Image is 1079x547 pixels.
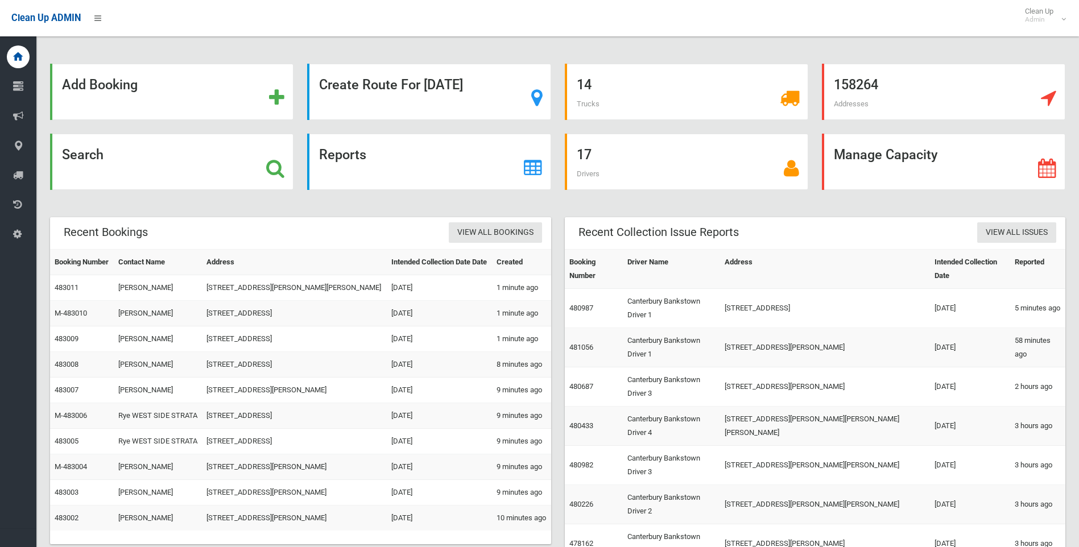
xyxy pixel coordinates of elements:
td: Canterbury Bankstown Driver 3 [623,367,720,407]
span: Addresses [834,100,869,108]
a: View All Bookings [449,222,542,243]
td: 3 hours ago [1010,485,1065,524]
td: [STREET_ADDRESS][PERSON_NAME] [202,378,387,403]
td: [DATE] [387,505,492,531]
td: 9 minutes ago [492,480,551,505]
td: Canterbury Bankstown Driver 1 [623,289,720,328]
a: Create Route For [DATE] [307,64,551,120]
td: 8 minutes ago [492,352,551,378]
td: [PERSON_NAME] [114,326,202,352]
strong: Create Route For [DATE] [319,77,463,93]
td: [DATE] [930,485,1010,524]
strong: 14 [577,77,592,93]
strong: 17 [577,147,592,163]
td: Rye WEST SIDE STRATA [114,429,202,454]
header: Recent Bookings [50,221,162,243]
a: 483007 [55,386,78,394]
td: 1 minute ago [492,301,551,326]
td: Rye WEST SIDE STRATA [114,403,202,429]
td: Canterbury Bankstown Driver 1 [623,328,720,367]
a: 480226 [569,500,593,508]
td: 10 minutes ago [492,505,551,531]
td: [STREET_ADDRESS] [202,403,387,429]
a: 480687 [569,382,593,391]
a: 481056 [569,343,593,351]
td: [STREET_ADDRESS][PERSON_NAME][PERSON_NAME] [720,485,930,524]
th: Created [492,250,551,275]
a: 14 Trucks [565,64,808,120]
td: 1 minute ago [492,275,551,301]
td: [STREET_ADDRESS] [202,352,387,378]
td: 9 minutes ago [492,403,551,429]
td: Canterbury Bankstown Driver 3 [623,446,720,485]
th: Intended Collection Date [930,250,1010,289]
td: [DATE] [387,429,492,454]
a: Reports [307,134,551,190]
a: Search [50,134,293,190]
a: 480982 [569,461,593,469]
a: 483008 [55,360,78,368]
th: Driver Name [623,250,720,289]
td: [PERSON_NAME] [114,480,202,505]
td: 3 hours ago [1010,407,1065,446]
a: 483005 [55,437,78,445]
td: [DATE] [387,326,492,352]
td: [STREET_ADDRESS][PERSON_NAME] [202,454,387,480]
td: [DATE] [387,352,492,378]
td: [STREET_ADDRESS][PERSON_NAME] [720,367,930,407]
strong: Reports [319,147,366,163]
a: M-483004 [55,462,87,471]
td: [DATE] [387,403,492,429]
span: Trucks [577,100,600,108]
span: Clean Up [1019,7,1065,24]
a: M-483010 [55,309,87,317]
a: 480987 [569,304,593,312]
td: 9 minutes ago [492,378,551,403]
a: 483002 [55,513,78,522]
a: 158264 Addresses [822,64,1065,120]
td: [STREET_ADDRESS][PERSON_NAME] [202,505,387,531]
td: [PERSON_NAME] [114,378,202,403]
th: Booking Number [565,250,623,289]
td: [STREET_ADDRESS][PERSON_NAME][PERSON_NAME][PERSON_NAME] [720,407,930,446]
td: [DATE] [930,328,1010,367]
a: 483009 [55,334,78,343]
td: Canterbury Bankstown Driver 2 [623,485,720,524]
td: 9 minutes ago [492,429,551,454]
strong: Search [62,147,104,163]
th: Contact Name [114,250,202,275]
td: [STREET_ADDRESS] [720,289,930,328]
td: [STREET_ADDRESS][PERSON_NAME][PERSON_NAME] [720,446,930,485]
td: [STREET_ADDRESS][PERSON_NAME] [720,328,930,367]
a: 483003 [55,488,78,496]
td: [PERSON_NAME] [114,505,202,531]
a: M-483006 [55,411,87,420]
td: [STREET_ADDRESS] [202,326,387,352]
td: [STREET_ADDRESS][PERSON_NAME] [202,480,387,505]
td: [DATE] [930,289,1010,328]
a: 483011 [55,283,78,292]
td: 2 hours ago [1010,367,1065,407]
td: Canterbury Bankstown Driver 4 [623,407,720,446]
td: [STREET_ADDRESS] [202,429,387,454]
td: [STREET_ADDRESS] [202,301,387,326]
span: Clean Up ADMIN [11,13,81,23]
strong: Add Booking [62,77,138,93]
td: [DATE] [930,446,1010,485]
a: Add Booking [50,64,293,120]
th: Address [720,250,930,289]
td: 9 minutes ago [492,454,551,480]
td: [PERSON_NAME] [114,352,202,378]
td: [DATE] [387,480,492,505]
span: Drivers [577,169,600,178]
strong: Manage Capacity [834,147,937,163]
header: Recent Collection Issue Reports [565,221,753,243]
a: View All Issues [977,222,1056,243]
td: [STREET_ADDRESS][PERSON_NAME][PERSON_NAME] [202,275,387,301]
th: Intended Collection Date Date [387,250,492,275]
td: [DATE] [930,407,1010,446]
th: Address [202,250,387,275]
a: 17 Drivers [565,134,808,190]
a: 480433 [569,421,593,430]
td: [DATE] [387,454,492,480]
